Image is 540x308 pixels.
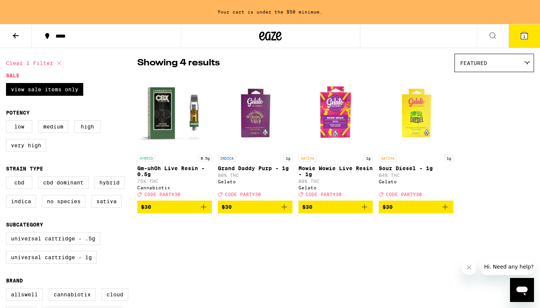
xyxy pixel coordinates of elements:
span: CODE PARTY30 [225,192,261,197]
span: CODE PARTY30 [386,192,422,197]
label: CBD [6,176,32,189]
a: Open page for Sour Diesel - 1g from Gelato [379,76,453,201]
div: Gelato [298,185,373,190]
label: Hybrid [94,176,124,189]
span: $30 [302,204,312,210]
span: $30 [222,204,232,210]
div: Cannabiotix [137,185,212,190]
p: 1g [283,155,292,162]
label: Universal Cartridge - .5g [6,232,100,245]
span: $30 [141,204,151,210]
label: No Species [42,195,85,208]
p: 75% THC [137,179,212,184]
legend: Subcategory [6,222,43,228]
p: Mowie Wowie Live Resin - 1g [298,165,373,177]
button: Add to bag [218,201,292,213]
p: INDICA [218,155,236,162]
label: Indica [6,195,36,208]
div: Gelato [218,179,292,184]
legend: Sale [6,72,19,79]
label: Medium [38,120,68,133]
p: 1g [364,155,373,162]
p: 88% THC [298,179,373,184]
button: Add to bag [298,201,373,213]
label: Cannabiotix [49,288,96,301]
div: Gelato [379,179,453,184]
p: Grand Daddy Purp - 1g [218,165,292,171]
a: Open page for Gm-uhOh Live Resin - 0.5g from Cannabiotix [137,76,212,201]
label: CBD Dominant [38,176,88,189]
legend: Strain Type [6,166,43,172]
button: Add to bag [137,201,212,213]
p: SATIVA [379,155,397,162]
iframe: Button to launch messaging window [510,278,534,302]
label: High [74,120,100,133]
p: Sour Diesel - 1g [379,165,453,171]
p: Showing 4 results [137,57,220,69]
a: Open page for Mowie Wowie Live Resin - 1g from Gelato [298,76,373,201]
button: Clear 1 filter [6,54,64,72]
label: Low [6,120,32,133]
span: CODE PARTY30 [144,192,180,197]
img: Gelato - Sour Diesel - 1g [379,76,453,151]
iframe: Message from company [480,258,534,275]
img: Gelato - Mowie Wowie Live Resin - 1g [298,76,373,151]
iframe: Close message [462,260,477,275]
span: Featured [460,60,487,66]
p: HYBRID [137,155,155,162]
p: 0.5g [198,155,212,162]
a: Open page for Grand Daddy Purp - 1g from Gelato [218,76,292,201]
img: Gelato - Grand Daddy Purp - 1g [218,76,292,151]
button: 1 [508,24,540,48]
label: Allswell [6,288,43,301]
legend: Potency [6,110,30,116]
span: CODE PARTY30 [306,192,342,197]
label: Cloud [102,288,128,301]
legend: Brand [6,278,23,284]
label: Very High [6,139,46,152]
label: Universal Cartridge - 1g [6,251,97,264]
span: $30 [382,204,393,210]
label: Sativa [91,195,121,208]
p: SATIVA [298,155,316,162]
p: Gm-uhOh Live Resin - 0.5g [137,165,212,177]
p: 1g [444,155,453,162]
img: Cannabiotix - Gm-uhOh Live Resin - 0.5g [137,76,212,151]
p: 84% THC [379,173,453,178]
button: Add to bag [379,201,453,213]
label: View Sale Items Only [6,83,83,96]
span: 1 [523,34,525,39]
p: 88% THC [218,173,292,178]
